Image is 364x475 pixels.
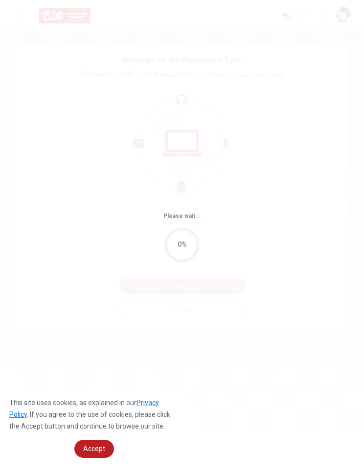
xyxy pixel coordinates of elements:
span: This site uses cookies, as explained in our . If you agree to the use of cookies, please click th... [9,399,170,430]
span: Please wait... [163,213,201,219]
a: Privacy Policy [9,399,159,418]
div: 0% [178,239,187,250]
a: dismiss cookie message [74,440,114,458]
span: Accept [83,445,105,453]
